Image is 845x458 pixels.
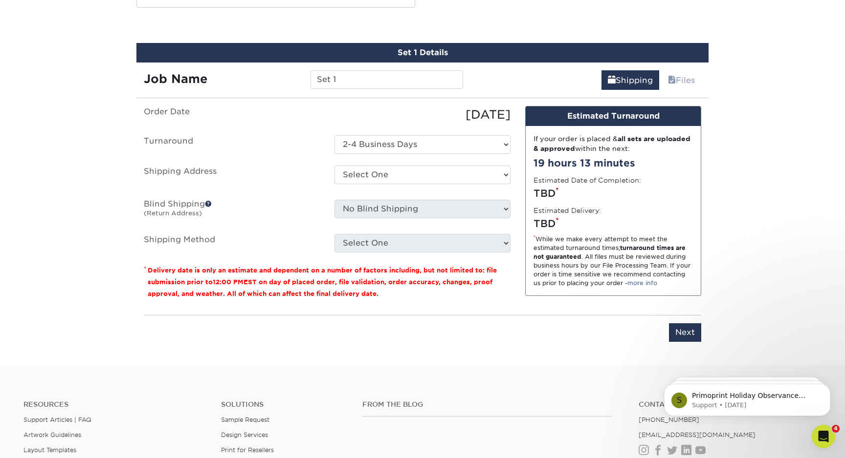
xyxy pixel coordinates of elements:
[627,279,657,287] a: more info
[534,156,693,170] div: 19 hours 13 minutes
[662,70,701,90] a: Files
[526,106,701,126] div: Estimated Turnaround
[23,416,91,423] a: Support Articles | FAQ
[148,267,497,297] small: Delivery date is only an estimate and dependent on a number of factors including, but not limited...
[136,166,327,188] label: Shipping Address
[23,400,206,409] h4: Resources
[601,70,659,90] a: Shipping
[534,186,693,201] div: TBD
[136,43,709,62] div: Set 1 Details
[534,206,601,215] label: Estimated Delivery:
[668,76,676,85] span: files
[136,200,327,222] label: Blind Shipping
[534,134,693,154] div: If your order is placed & within the next:
[608,76,616,85] span: shipping
[812,425,835,448] iframe: Intercom live chat
[534,175,641,185] label: Estimated Date of Completion:
[669,323,701,342] input: Next
[362,400,613,409] h4: From the Blog
[311,70,463,89] input: Enter a job name
[136,106,327,124] label: Order Date
[534,216,693,231] div: TBD
[221,400,348,409] h4: Solutions
[144,209,202,217] small: (Return Address)
[639,431,756,438] a: [EMAIL_ADDRESS][DOMAIN_NAME]
[534,235,693,288] div: While we make every attempt to meet the estimated turnaround times; . All files must be reviewed ...
[832,425,840,433] span: 4
[221,431,268,438] a: Design Services
[534,244,686,260] strong: turnaround times are not guaranteed
[649,363,845,432] iframe: Intercom notifications message
[327,106,518,124] div: [DATE]
[639,416,699,423] a: [PHONE_NUMBER]
[221,416,269,423] a: Sample Request
[136,234,327,252] label: Shipping Method
[136,135,327,154] label: Turnaround
[213,278,244,286] span: 12:00 PM
[221,446,274,454] a: Print for Resellers
[144,72,207,86] strong: Job Name
[639,400,822,409] a: Contact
